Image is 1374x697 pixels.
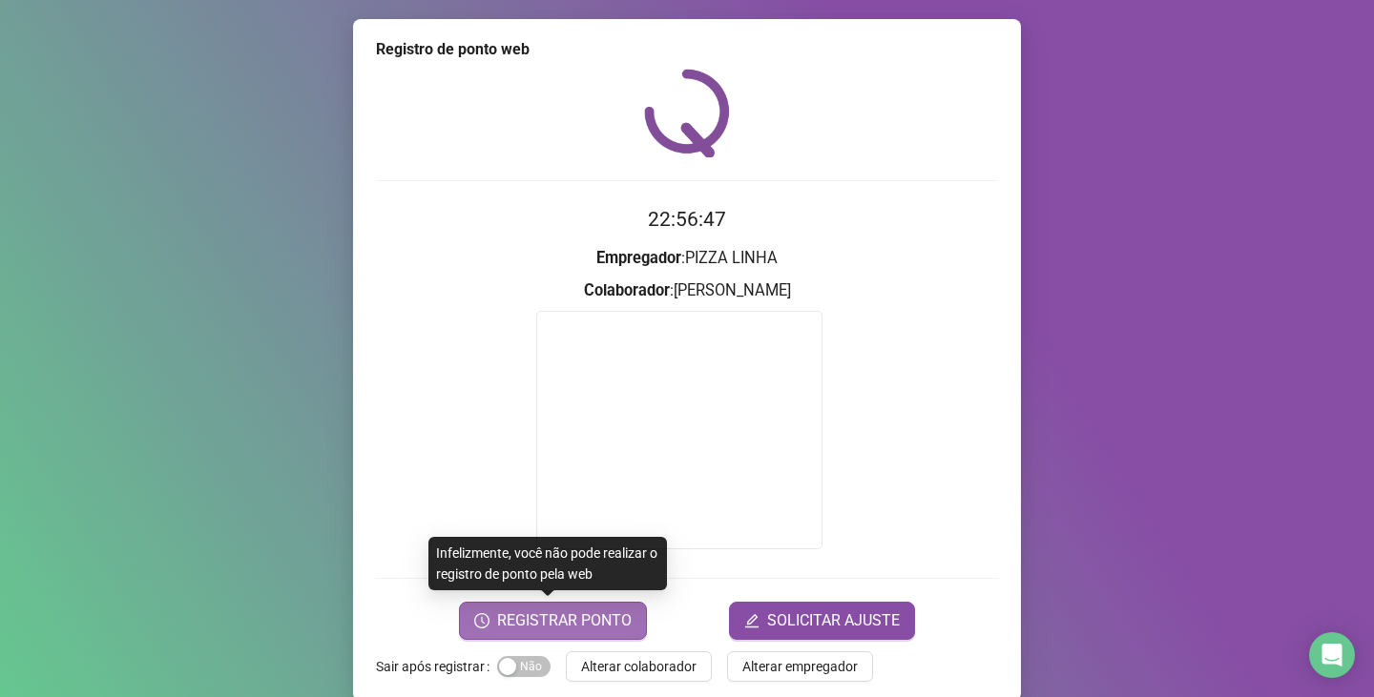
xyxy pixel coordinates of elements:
[376,38,998,61] div: Registro de ponto web
[1309,632,1355,678] div: Open Intercom Messenger
[644,69,730,157] img: QRPoint
[742,656,858,677] span: Alterar empregador
[376,246,998,271] h3: : PIZZA LINHA
[428,537,667,590] div: Infelizmente, você não pode realizar o registro de ponto pela web
[727,651,873,682] button: Alterar empregador
[376,651,497,682] label: Sair após registrar
[584,281,670,299] strong: Colaborador
[474,613,489,628] span: clock-circle
[648,208,726,231] time: 22:56:47
[497,609,632,632] span: REGISTRAR PONTO
[459,602,647,640] button: REGISTRAR PONTO
[729,602,915,640] button: editSOLICITAR AJUSTE
[596,249,681,267] strong: Empregador
[566,651,712,682] button: Alterar colaborador
[767,609,900,632] span: SOLICITAR AJUSTE
[744,613,760,628] span: edit
[376,278,998,303] h3: : [PERSON_NAME]
[581,656,697,677] span: Alterar colaborador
